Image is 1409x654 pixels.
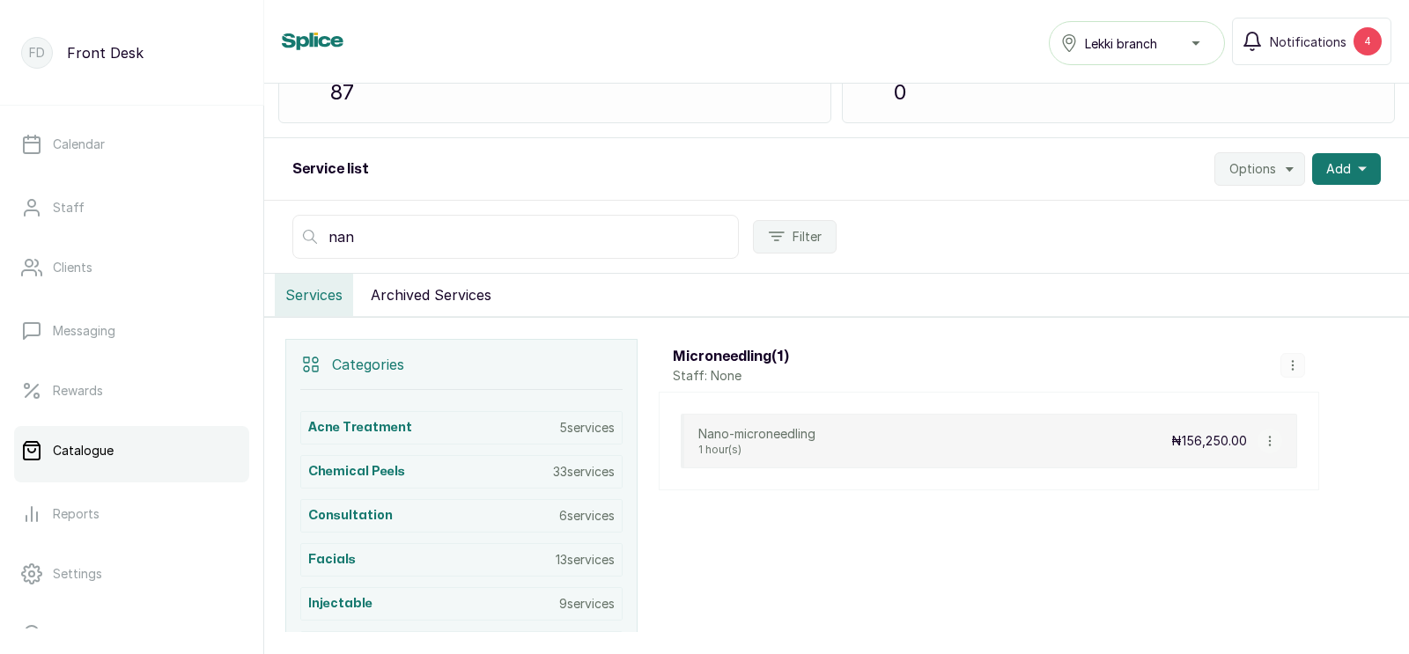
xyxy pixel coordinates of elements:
h3: acne treatment [308,419,412,437]
p: Front Desk [67,42,144,63]
button: Archived Services [360,274,502,316]
p: 33 services [553,463,615,481]
p: ₦156,250.00 [1171,432,1247,450]
h3: consultation [308,507,393,525]
p: Rewards [53,382,103,400]
a: Settings [14,549,249,599]
p: Messaging [53,322,115,340]
p: Categories [332,354,404,375]
a: Rewards [14,366,249,415]
p: 13 services [556,551,615,569]
p: Nano-microneedling [698,425,815,443]
button: Lekki branch [1049,21,1225,65]
input: Search by name, category, description, price [292,215,739,259]
p: 87 [330,77,816,108]
span: Add [1326,160,1351,178]
div: 4 [1354,27,1382,55]
button: Services [275,274,353,316]
p: 0 [894,77,1380,108]
p: Support [53,625,101,643]
p: Settings [53,565,102,583]
a: Calendar [14,120,249,169]
p: Staff [53,199,85,217]
span: Options [1229,160,1276,178]
a: Staff [14,183,249,232]
span: Notifications [1270,33,1346,51]
h3: Chemical Peels [308,463,405,481]
h3: facials [308,551,356,569]
p: Calendar [53,136,105,153]
p: 1 hour(s) [698,443,815,457]
h2: Service list [292,158,369,180]
p: 9 services [559,595,615,613]
p: FD [29,44,45,62]
a: Reports [14,489,249,539]
p: Catalogue [53,442,114,459]
a: Messaging [14,306,249,356]
p: 6 services [559,507,615,525]
button: Add [1312,153,1381,185]
a: Clients [14,243,249,292]
button: Options [1214,152,1305,186]
span: Filter [793,228,822,246]
p: Reports [53,505,100,523]
div: Nano-microneedling1 hour(s) [698,425,815,457]
button: Filter [753,220,837,254]
button: Notifications4 [1232,18,1391,65]
h3: injectable [308,595,373,613]
a: Catalogue [14,426,249,475]
h3: microneedling ( 1 ) [673,346,789,367]
p: Staff: None [673,367,789,385]
span: Lekki branch [1085,34,1157,53]
p: 5 services [559,419,615,437]
p: Clients [53,259,92,276]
